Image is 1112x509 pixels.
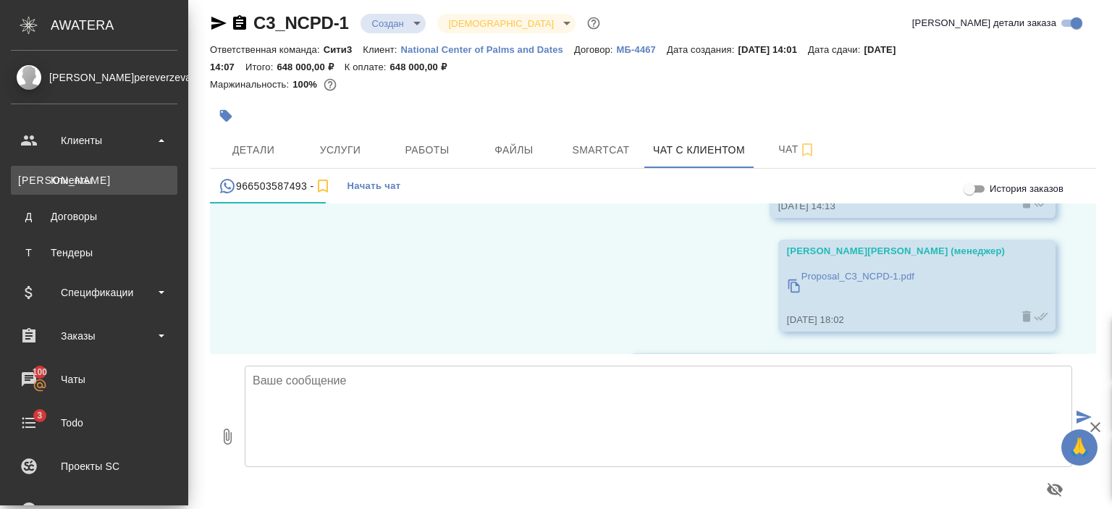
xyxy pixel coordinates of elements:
[11,325,177,347] div: Заказы
[345,62,390,72] p: К оплате:
[11,238,177,267] a: ТТендеры
[4,405,185,441] a: 3Todo
[4,448,185,484] a: Проекты SC
[11,369,177,390] div: Чаты
[389,62,457,72] p: 648 000,00 ₽
[253,13,349,33] a: C3_NCPD-1
[219,141,288,159] span: Детали
[18,245,170,260] div: Тендеры
[401,43,574,55] a: National Center of Palms and Dates
[787,266,1005,306] a: Proposal_C3_NCPD-1.pdf
[912,16,1056,30] span: [PERSON_NAME] детали заказа
[392,141,462,159] span: Работы
[738,44,808,55] p: [DATE] 14:01
[11,202,177,231] a: ДДоговоры
[314,177,332,195] svg: Подписаться
[210,44,324,55] p: Ответственная команда:
[11,130,177,151] div: Клиенты
[778,199,1005,214] div: [DATE] 14:13
[18,173,170,188] div: Клиенты
[210,14,227,32] button: Скопировать ссылку для ЯМессенджера
[437,14,576,33] div: Создан
[479,141,549,159] span: Файлы
[801,269,914,284] p: Proposal_C3_NCPD-1.pdf
[990,182,1063,196] span: История заказов
[667,44,738,55] p: Дата создания:
[321,75,340,94] button: 0.00 RUB;
[617,44,667,55] p: МБ-4467
[277,62,344,72] p: 648 000,00 ₽
[4,361,185,397] a: 100Чаты
[28,408,51,423] span: 3
[11,70,177,85] div: [PERSON_NAME]pereverzeva
[653,141,745,159] span: Чат с клиентом
[11,455,177,477] div: Проекты SC
[566,141,636,159] span: Smartcat
[210,100,242,132] button: Добавить тэг
[11,412,177,434] div: Todo
[617,43,667,55] a: МБ-4467
[231,14,248,32] button: Скопировать ссылку
[368,17,408,30] button: Создан
[51,11,188,40] div: AWATERA
[18,209,170,224] div: Договоры
[787,313,1005,327] div: [DATE] 18:02
[340,169,408,203] button: Начать чат
[347,178,401,195] span: Начать чат
[787,244,1005,258] div: [PERSON_NAME][PERSON_NAME] (менеджер)
[445,17,558,30] button: [DEMOGRAPHIC_DATA]
[306,141,375,159] span: Услуги
[245,62,277,72] p: Итого:
[24,365,56,379] span: 100
[219,177,332,195] div: 966503587493 (Наргиз) - (undefined)
[762,140,832,159] span: Чат
[401,44,574,55] p: National Center of Palms and Dates
[361,14,426,33] div: Создан
[574,44,617,55] p: Договор:
[210,169,1096,203] div: simple tabs example
[808,44,864,55] p: Дата сдачи:
[292,79,321,90] p: 100%
[363,44,400,55] p: Клиент:
[11,282,177,303] div: Спецификации
[11,166,177,195] a: [PERSON_NAME]Клиенты
[324,44,363,55] p: Сити3
[799,141,816,159] svg: Подписаться
[210,79,292,90] p: Маржинальность:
